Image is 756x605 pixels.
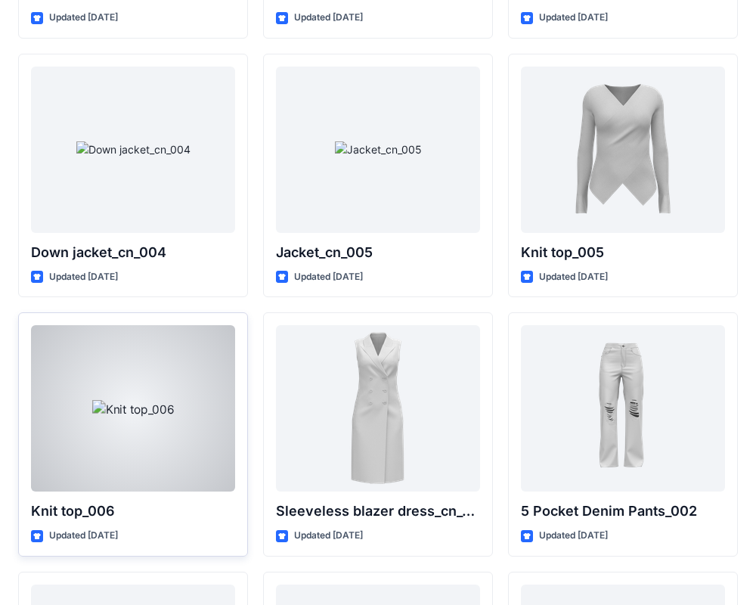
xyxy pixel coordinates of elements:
[276,325,480,492] a: Sleeveless blazer dress_cn_001
[31,67,235,233] a: Down jacket_cn_004
[521,501,725,522] p: 5 Pocket Denim Pants_002
[49,10,118,26] p: Updated [DATE]
[31,242,235,263] p: Down jacket_cn_004
[31,325,235,492] a: Knit top_006
[276,242,480,263] p: Jacket_cn_005
[521,242,725,263] p: Knit top_005
[539,269,608,285] p: Updated [DATE]
[49,269,118,285] p: Updated [DATE]
[294,528,363,544] p: Updated [DATE]
[31,501,235,522] p: Knit top_006
[539,10,608,26] p: Updated [DATE]
[276,67,480,233] a: Jacket_cn_005
[521,67,725,233] a: Knit top_005
[294,10,363,26] p: Updated [DATE]
[539,528,608,544] p: Updated [DATE]
[294,269,363,285] p: Updated [DATE]
[276,501,480,522] p: Sleeveless blazer dress_cn_001
[49,528,118,544] p: Updated [DATE]
[521,325,725,492] a: 5 Pocket Denim Pants_002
